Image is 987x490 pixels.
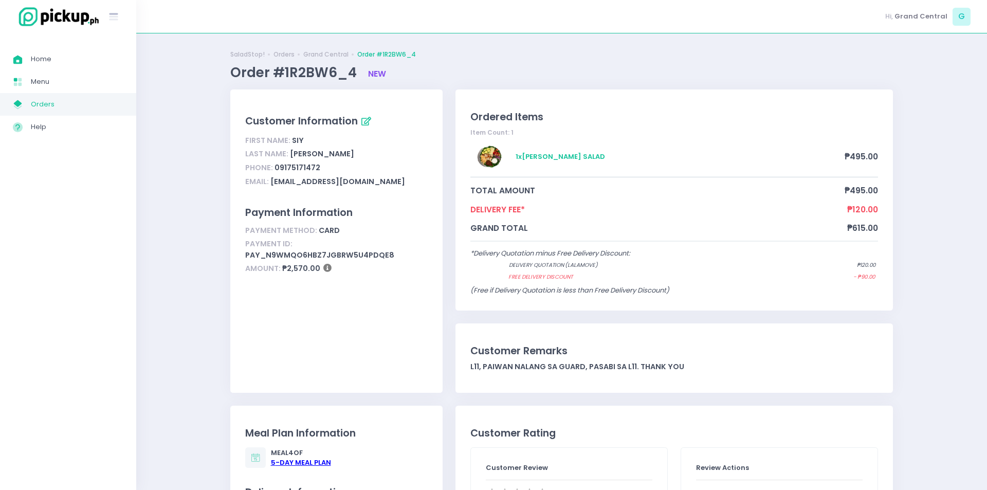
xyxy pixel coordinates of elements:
span: Phone: [245,162,273,173]
span: Delivery Fee* [470,204,847,215]
div: card [245,224,428,238]
div: Payment Information [245,205,428,220]
div: Siy [245,134,428,148]
span: total amount [470,185,845,196]
div: Customer Rating [470,426,878,441]
span: Last Name: [245,149,288,159]
div: Ordered Items [470,110,878,124]
span: Payment ID: [245,239,293,249]
div: L11, Paiwan nalang sa guard, pasabi sa L11. Thank you [470,361,878,372]
div: Customer Remarks [470,343,878,358]
div: [PERSON_NAME] [245,148,428,161]
span: Orders [31,98,123,111]
span: ₱495.00 [845,185,878,196]
span: ₱615.00 [847,222,878,234]
a: Orders [273,50,295,59]
div: 09175171472 [245,161,428,175]
span: First Name: [245,135,290,146]
span: Payment Method: [245,225,317,235]
a: SaladStop! [230,50,265,59]
a: Grand Central [303,50,349,59]
span: Email: [245,176,269,187]
span: Order #1R2BW6_4 [230,63,360,82]
span: Grand Central [894,11,947,22]
span: Menu [31,75,123,88]
span: Customer Review [486,463,548,473]
span: Amount: [245,263,281,274]
div: Meal Plan Information [245,426,428,441]
div: ₱2,570.00 [245,262,428,276]
div: [EMAIL_ADDRESS][DOMAIN_NAME] [245,175,428,189]
span: G [953,8,971,26]
span: Home [31,52,123,66]
span: ₱120.00 [847,204,878,215]
span: Review Actions [696,463,749,473]
span: - ₱90.00 [854,273,875,281]
div: 5 -Day Meal Plan [271,458,331,468]
img: logo [13,6,100,28]
span: grand total [470,222,847,234]
span: Hi, [885,11,893,22]
span: Delivery quotation (lalamove) [509,261,816,269]
span: Free Delivery Discount [508,273,813,281]
div: pay_n9wmqo6HBZ7jGbRW5U4pDQE8 [245,238,428,262]
span: ₱120.00 [857,261,876,269]
span: new [368,68,386,79]
span: (Free if Delivery Quotation is less than Free Delivery Discount) [470,285,669,295]
span: Help [31,120,123,134]
div: Customer Information [245,113,428,131]
a: Order #1R2BW6_4 [357,50,416,59]
div: Item Count: 1 [470,128,878,137]
div: Meal 4 of [271,448,331,468]
span: *Delivery Quotation minus Free Delivery Discount: [470,248,630,258]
